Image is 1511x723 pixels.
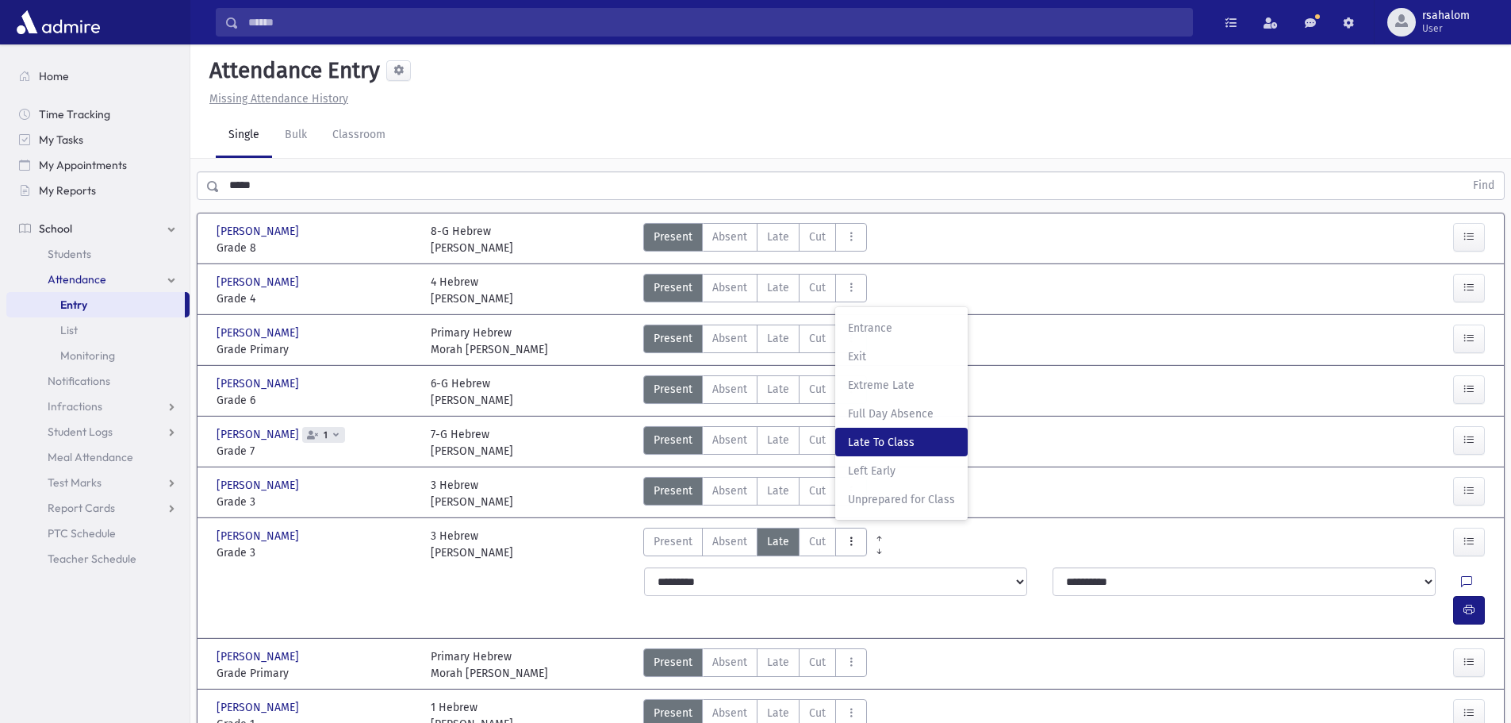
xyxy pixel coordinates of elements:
a: Classroom [320,113,398,158]
span: Present [654,533,692,550]
div: 7-G Hebrew [PERSON_NAME] [431,426,513,460]
span: Late [767,654,789,671]
a: Infractions [6,394,190,419]
span: Test Marks [48,475,102,490]
span: Student Logs [48,425,113,439]
span: Late [767,432,789,448]
span: Late [767,705,789,721]
span: Grade 6 [217,392,415,409]
div: AttTypes [643,274,867,307]
input: Search [239,8,1192,37]
span: Present [654,229,692,245]
span: Late [767,229,789,245]
span: Meal Attendance [48,450,133,464]
span: Grade 3 [217,544,415,561]
button: Find [1463,172,1504,199]
a: List [6,317,190,343]
span: Absent [712,654,747,671]
a: PTC Schedule [6,521,190,546]
span: Absent [712,533,747,550]
span: [PERSON_NAME] [217,223,302,240]
a: My Appointments [6,152,190,178]
span: Report Cards [48,501,115,515]
a: Test Marks [6,470,190,495]
span: Cut [809,279,826,296]
a: Time Tracking [6,102,190,127]
span: Left Early [848,463,955,479]
a: Notifications [6,368,190,394]
span: Cut [809,654,826,671]
span: Absent [712,432,747,448]
span: Absent [712,330,747,347]
span: Grade 3 [217,494,415,510]
span: [PERSON_NAME] [217,528,302,544]
a: Monitoring [6,343,190,368]
span: [PERSON_NAME] [217,426,302,443]
span: Late [767,330,789,347]
u: Missing Attendance History [209,92,348,106]
span: Cut [809,432,826,448]
div: AttTypes [643,426,867,460]
span: Cut [809,483,826,499]
div: AttTypes [643,477,867,510]
span: Cut [809,381,826,398]
span: User [1422,22,1470,35]
a: School [6,216,190,241]
span: Grade Primary [217,665,415,682]
span: [PERSON_NAME] [217,274,302,290]
div: AttTypes [643,325,867,358]
span: Present [654,381,692,398]
span: School [39,221,72,236]
span: Present [654,705,692,721]
a: Single [216,113,272,158]
span: Late [767,279,789,296]
span: Grade 7 [217,443,415,460]
div: 6-G Hebrew [PERSON_NAME] [431,375,513,409]
span: Extreme Late [848,377,955,394]
span: Late To Class [848,434,955,451]
div: AttTypes [643,375,867,409]
span: Late [767,533,789,550]
span: Exit [848,348,955,365]
div: Primary Hebrew Morah [PERSON_NAME] [431,648,548,682]
div: AttTypes [643,528,867,561]
span: PTC Schedule [48,526,116,540]
span: Grade Primary [217,341,415,358]
span: Grade 8 [217,240,415,256]
span: Absent [712,483,747,499]
span: Notifications [48,374,110,388]
div: 3 Hebrew [PERSON_NAME] [431,528,513,561]
span: Absent [712,381,747,398]
span: Cut [809,229,826,245]
a: Meal Attendance [6,444,190,470]
span: Grade 4 [217,290,415,307]
a: My Reports [6,178,190,203]
span: [PERSON_NAME] [217,375,302,392]
span: [PERSON_NAME] [217,699,302,716]
span: Unprepared for Class [848,491,955,508]
a: Attendance [6,267,190,292]
span: Present [654,483,692,499]
span: [PERSON_NAME] [217,648,302,665]
span: Absent [712,229,747,245]
span: Late [767,483,789,499]
a: Teacher Schedule [6,546,190,571]
span: Students [48,247,91,261]
a: Bulk [272,113,320,158]
span: List [60,323,78,337]
a: My Tasks [6,127,190,152]
span: [PERSON_NAME] [217,477,302,494]
span: Infractions [48,399,102,413]
div: 4 Hebrew [PERSON_NAME] [431,274,513,307]
span: Cut [809,330,826,347]
span: [PERSON_NAME] [217,325,302,341]
h5: Attendance Entry [203,57,380,84]
span: Teacher Schedule [48,552,136,566]
a: Student Logs [6,419,190,444]
span: Monitoring [60,348,115,363]
span: Present [654,279,692,296]
span: Full Day Absence [848,406,955,422]
span: Present [654,330,692,347]
span: Absent [712,705,747,721]
a: Entry [6,292,185,317]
